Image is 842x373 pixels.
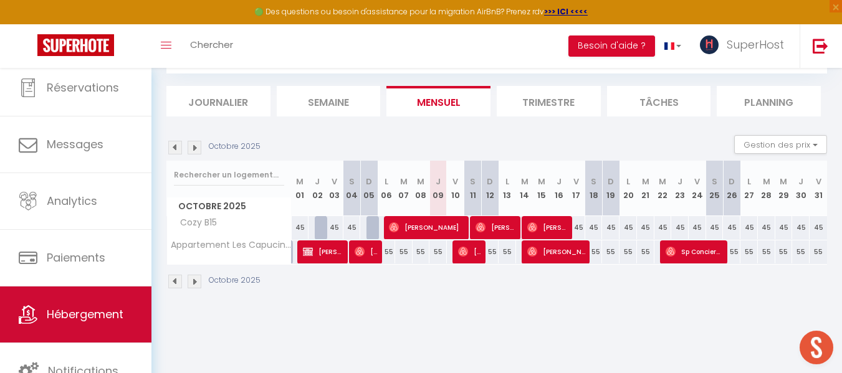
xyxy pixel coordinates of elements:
p: Octobre 2025 [209,275,261,286]
div: 55 [620,240,637,263]
div: 45 [620,216,637,239]
div: 55 [810,240,827,263]
th: 02 [309,161,326,216]
div: 55 [413,240,430,263]
a: >>> ICI <<<< [544,6,588,17]
span: SuperHost [727,37,784,52]
li: Planning [717,86,821,116]
div: 55 [395,240,413,263]
th: 31 [810,161,827,216]
abbr: S [470,176,476,187]
abbr: V [573,176,579,187]
div: 45 [758,216,775,239]
div: 55 [585,240,603,263]
div: 55 [602,240,620,263]
th: 14 [516,161,533,216]
span: [PERSON_NAME] [355,240,378,263]
span: Cozy B15 [169,216,220,230]
abbr: M [780,176,787,187]
th: 19 [602,161,620,216]
div: 45 [585,216,603,239]
li: Journalier [166,86,270,116]
th: 10 [447,161,464,216]
th: 16 [550,161,568,216]
abbr: S [712,176,717,187]
span: [PERSON_NAME] [476,215,516,239]
span: Appartement Les Capucines [GEOGRAPHIC_DATA] [169,240,294,250]
button: Besoin d'aide ? [568,35,655,57]
span: [PERSON_NAME] [527,240,585,263]
div: 45 [671,216,689,239]
div: 45 [706,216,724,239]
abbr: J [557,176,562,187]
a: Chercher [181,24,242,68]
abbr: V [332,176,337,187]
abbr: M [763,176,770,187]
div: 45 [689,216,706,239]
abbr: V [694,176,700,187]
div: 55 [499,240,516,263]
li: Semaine [277,86,381,116]
img: logout [813,38,828,54]
abbr: J [798,176,803,187]
th: 15 [533,161,551,216]
div: 45 [740,216,758,239]
th: 07 [395,161,413,216]
th: 01 [292,161,309,216]
th: 05 [360,161,378,216]
span: Hébergement [47,306,123,322]
span: Réservations [47,80,119,95]
div: 45 [723,216,740,239]
div: 45 [568,216,585,239]
abbr: D [487,176,493,187]
div: 45 [637,216,654,239]
div: 45 [775,216,793,239]
th: 03 [326,161,343,216]
th: 28 [758,161,775,216]
div: 55 [775,240,793,263]
p: Octobre 2025 [209,141,261,153]
span: Sp Conciergerie Guiot [666,240,724,263]
button: Gestion des prix [734,135,827,154]
abbr: S [349,176,355,187]
li: Mensuel [386,86,490,116]
span: [PERSON_NAME] [389,215,464,239]
th: 27 [740,161,758,216]
abbr: M [296,176,304,187]
th: 13 [499,161,516,216]
span: Analytics [47,193,97,209]
abbr: L [505,176,509,187]
th: 21 [637,161,654,216]
div: 45 [602,216,620,239]
th: 23 [671,161,689,216]
div: 55 [792,240,810,263]
div: 55 [481,240,499,263]
abbr: V [816,176,821,187]
abbr: M [659,176,666,187]
th: 18 [585,161,603,216]
abbr: M [417,176,424,187]
div: 55 [429,240,447,263]
abbr: D [608,176,614,187]
abbr: L [747,176,751,187]
abbr: J [436,176,441,187]
abbr: M [521,176,529,187]
div: Ouvrir le chat [800,331,833,364]
input: Rechercher un logement... [174,164,284,186]
th: 17 [568,161,585,216]
abbr: M [538,176,545,187]
th: 20 [620,161,637,216]
th: 30 [792,161,810,216]
span: Octobre 2025 [167,197,291,215]
abbr: V [452,176,458,187]
abbr: L [626,176,630,187]
div: 55 [723,240,740,263]
div: 55 [378,240,395,263]
th: 24 [689,161,706,216]
div: 55 [758,240,775,263]
th: 29 [775,161,793,216]
abbr: J [677,176,682,187]
abbr: M [642,176,649,187]
abbr: J [315,176,320,187]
